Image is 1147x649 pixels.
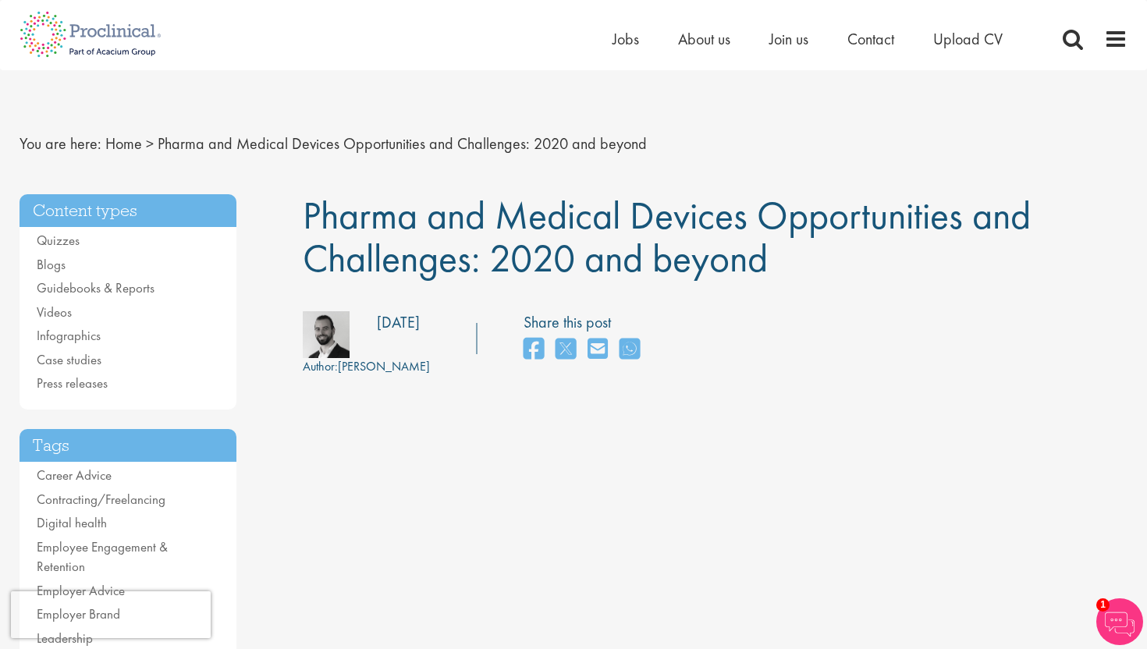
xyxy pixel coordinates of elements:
[1096,598,1143,645] img: Chatbot
[303,358,338,374] span: Author:
[37,351,101,368] a: Case studies
[158,133,647,154] span: Pharma and Medical Devices Opportunities and Challenges: 2020 and beyond
[678,29,730,49] a: About us
[20,133,101,154] span: You are here:
[377,311,420,334] div: [DATE]
[11,591,211,638] iframe: reCAPTCHA
[37,514,107,531] a: Digital health
[37,256,66,273] a: Blogs
[524,311,648,334] label: Share this post
[303,358,430,376] div: [PERSON_NAME]
[769,29,808,49] a: Join us
[613,29,639,49] a: Jobs
[37,279,154,296] a: Guidebooks & Reports
[37,232,80,249] a: Quizzes
[524,333,544,367] a: share on facebook
[1096,598,1110,612] span: 1
[37,582,125,599] a: Employer Advice
[933,29,1003,49] a: Upload CV
[303,190,1031,283] span: Pharma and Medical Devices Opportunities and Challenges: 2020 and beyond
[847,29,894,49] a: Contact
[303,311,350,358] img: 76d2c18e-6ce3-4617-eefd-08d5a473185b
[588,333,608,367] a: share on email
[37,327,101,344] a: Infographics
[37,303,72,321] a: Videos
[37,538,168,576] a: Employee Engagement & Retention
[20,429,236,463] h3: Tags
[105,133,142,154] a: breadcrumb link
[37,466,112,484] a: Career Advice
[620,333,640,367] a: share on whats app
[146,133,154,154] span: >
[37,491,165,508] a: Contracting/Freelancing
[20,194,236,228] h3: Content types
[556,333,576,367] a: share on twitter
[37,374,108,392] a: Press releases
[37,629,93,647] a: Leadership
